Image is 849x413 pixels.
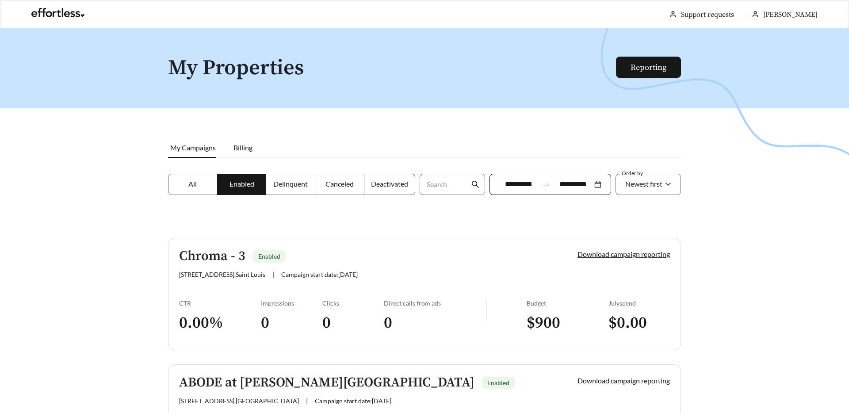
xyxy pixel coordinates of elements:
span: Campaign start date: [DATE] [281,271,358,278]
span: Billing [233,143,252,152]
span: search [471,180,479,188]
h3: 0.00 % [179,313,261,333]
h3: 0 [322,313,384,333]
span: [PERSON_NAME] [763,10,818,19]
span: Enabled [258,252,280,260]
span: | [272,271,274,278]
h5: ABODE at [PERSON_NAME][GEOGRAPHIC_DATA] [179,375,474,390]
h3: 0 [261,313,322,333]
span: swap-right [542,180,550,188]
h3: $ 0.00 [608,313,670,333]
a: Download campaign reporting [577,376,670,385]
button: Reporting [616,57,681,78]
span: [STREET_ADDRESS] , [GEOGRAPHIC_DATA] [179,397,299,405]
div: CTR [179,299,261,307]
span: to [542,180,550,188]
div: July spend [608,299,670,307]
div: Direct calls from ads [384,299,486,307]
h3: 0 [384,313,486,333]
span: Enabled [487,379,509,386]
span: Delinquent [273,180,308,188]
div: Clicks [322,299,384,307]
a: Reporting [631,62,666,73]
span: Enabled [229,180,254,188]
span: My Campaigns [170,143,216,152]
span: Canceled [325,180,354,188]
h1: My Properties [168,57,617,80]
span: Newest first [625,180,662,188]
div: Impressions [261,299,322,307]
h3: $ 900 [527,313,608,333]
div: Budget [527,299,608,307]
span: All [188,180,197,188]
a: Support requests [681,10,734,19]
a: Download campaign reporting [577,250,670,258]
a: Chroma - 3Enabled[STREET_ADDRESS],Saint Louis|Campaign start date:[DATE]Download campaign reporti... [168,238,681,350]
span: Deactivated [371,180,408,188]
img: line [486,299,487,321]
h5: Chroma - 3 [179,249,245,264]
span: Campaign start date: [DATE] [315,397,391,405]
span: | [306,397,308,405]
span: [STREET_ADDRESS] , Saint Louis [179,271,265,278]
